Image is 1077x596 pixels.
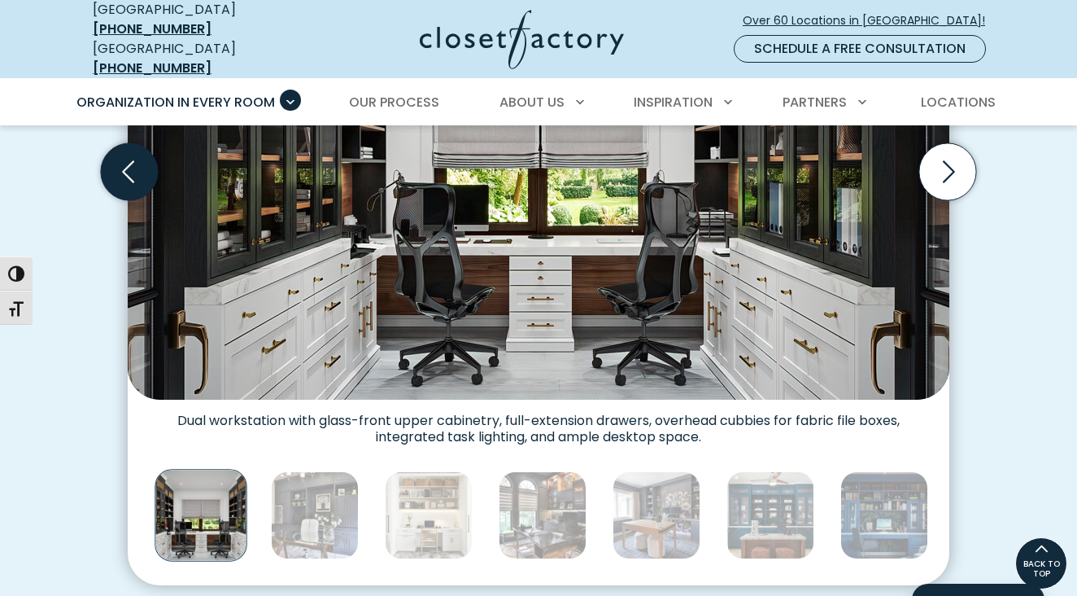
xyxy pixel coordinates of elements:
[420,10,624,69] img: Closet Factory Logo
[385,471,473,559] img: Compact, closet-style workstation with two-tier open shelving, wicker baskets, framed prints, and...
[743,12,998,29] span: Over 60 Locations in [GEOGRAPHIC_DATA]!
[76,93,275,112] span: Organization in Every Room
[840,471,928,559] img: Custom home office with blue built-ins, glass-front cabinets, adjustable shelving, custom drawer ...
[499,471,586,559] img: Sophisticated home office with dark wood cabinetry, metallic backsplash, under-cabinet lighting, ...
[128,400,949,445] figcaption: Dual workstation with glass-front upper cabinetry, full-extension drawers, overhead cubbies for f...
[155,469,246,561] img: Dual workstation home office with glass-front upper cabinetry, full-extension drawers, overhead c...
[613,471,700,559] img: Modern home office with floral accent wallpaper, matte charcoal built-ins, and a light oak desk f...
[742,7,999,35] a: Over 60 Locations in [GEOGRAPHIC_DATA]!
[271,471,359,559] img: Custom home office grey cabinetry with wall safe and mini fridge
[94,137,164,207] button: Previous slide
[499,93,565,112] span: About Us
[921,93,996,112] span: Locations
[913,137,983,207] button: Next slide
[634,93,713,112] span: Inspiration
[734,35,986,63] a: Schedule a Free Consultation
[1015,537,1067,589] a: BACK TO TOP
[65,80,1012,125] nav: Primary Menu
[726,471,814,559] img: Built-in blue cabinetry with mesh-front doors and open shelving displays accessories like labeled...
[1016,559,1066,579] span: BACK TO TOP
[93,59,211,77] a: [PHONE_NUMBER]
[93,20,211,38] a: [PHONE_NUMBER]
[349,93,439,112] span: Our Process
[783,93,847,112] span: Partners
[93,39,292,78] div: [GEOGRAPHIC_DATA]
